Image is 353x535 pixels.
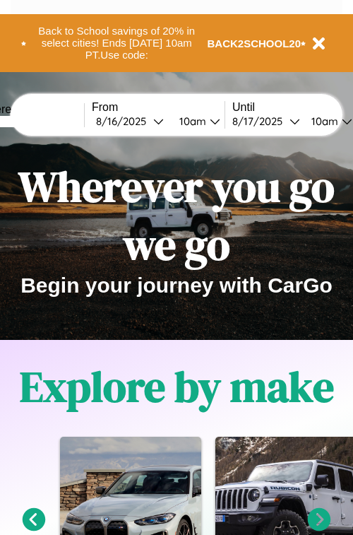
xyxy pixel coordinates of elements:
div: 8 / 17 / 2025 [232,114,289,128]
button: Back to School savings of 20% in select cities! Ends [DATE] 10am PT.Use code: [26,21,208,65]
button: 10am [168,114,225,129]
div: 10am [172,114,210,128]
button: 8/16/2025 [92,114,168,129]
b: BACK2SCHOOL20 [208,37,301,49]
div: 10am [304,114,342,128]
div: 8 / 16 / 2025 [96,114,153,128]
h1: Explore by make [20,358,334,416]
label: From [92,101,225,114]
